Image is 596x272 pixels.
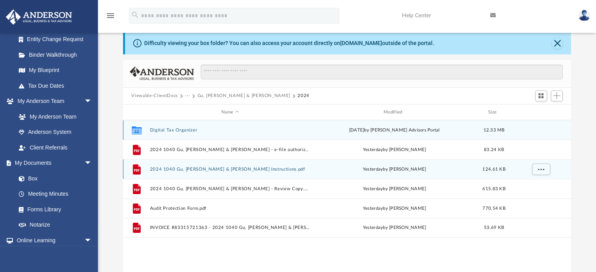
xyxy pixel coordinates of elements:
[84,155,100,171] span: arrow_drop_down
[478,109,509,116] div: Size
[11,63,100,78] a: My Blueprint
[314,205,475,212] div: by [PERSON_NAME]
[197,92,290,99] button: Gu, [PERSON_NAME] & [PERSON_NAME]
[11,217,100,233] a: Notarize
[131,11,139,19] i: search
[150,167,310,172] button: 2024 1040 Gu, [PERSON_NAME] & [PERSON_NAME] Instructions.pdf
[150,147,310,152] button: 2024 1040 Gu, [PERSON_NAME] & [PERSON_NAME] - e-file authorization - please sign.pdf
[314,225,475,232] div: by [PERSON_NAME]
[552,38,563,49] button: Close
[185,92,190,99] button: ···
[5,155,100,171] a: My Documentsarrow_drop_down
[484,148,504,152] span: 83.24 KB
[314,166,475,173] div: by [PERSON_NAME]
[11,47,104,63] a: Binder Walkthrough
[11,78,104,94] a: Tax Due Dates
[297,92,310,99] button: 2024
[482,187,505,191] span: 615.83 KB
[5,232,100,248] a: Online Learningarrow_drop_down
[483,128,504,132] span: 12.33 MB
[314,186,475,193] div: by [PERSON_NAME]
[84,232,100,249] span: arrow_drop_down
[362,226,382,230] span: yesterday
[482,167,505,171] span: 124.61 KB
[11,124,100,140] a: Anderson System
[126,109,146,116] div: id
[150,186,310,191] button: 2024 1040 Gu, [PERSON_NAME] & [PERSON_NAME] - Review Copy.pdf
[84,94,100,110] span: arrow_drop_down
[551,90,563,101] button: Add
[532,164,550,175] button: More options
[131,92,178,99] button: Viewable-ClientDocs
[201,65,562,79] input: Search files and folders
[484,226,504,230] span: 53.69 KB
[513,109,568,116] div: id
[362,148,382,152] span: yesterday
[144,39,434,47] div: Difficulty viewing your box folder? You can also access your account directly on outside of the p...
[5,94,100,109] a: My Anderson Teamarrow_drop_down
[150,225,310,231] button: INVOICE #83315721363 - 2024 1040 Gu, [PERSON_NAME] & [PERSON_NAME].pdf
[11,140,100,155] a: Client Referrals
[106,11,115,20] i: menu
[482,206,505,211] span: 770.54 KB
[11,32,104,47] a: Entity Change Request
[314,109,475,116] div: Modified
[362,167,382,171] span: yesterday
[150,128,310,133] button: Digital Tax Organizer
[314,127,475,134] div: [DATE] by [PERSON_NAME] Advisors Portal
[11,109,96,124] a: My Anderson Team
[150,206,310,211] button: Audit Protection Form.pdf
[535,90,547,101] button: Switch to Grid View
[106,15,115,20] a: menu
[11,186,100,202] a: Meeting Minutes
[11,171,96,186] a: Box
[149,109,310,116] div: Name
[362,187,382,191] span: yesterday
[362,206,382,211] span: yesterday
[578,10,590,21] img: User Pic
[4,9,74,25] img: Anderson Advisors Platinum Portal
[340,40,382,46] a: [DOMAIN_NAME]
[314,146,475,153] div: by [PERSON_NAME]
[11,202,96,217] a: Forms Library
